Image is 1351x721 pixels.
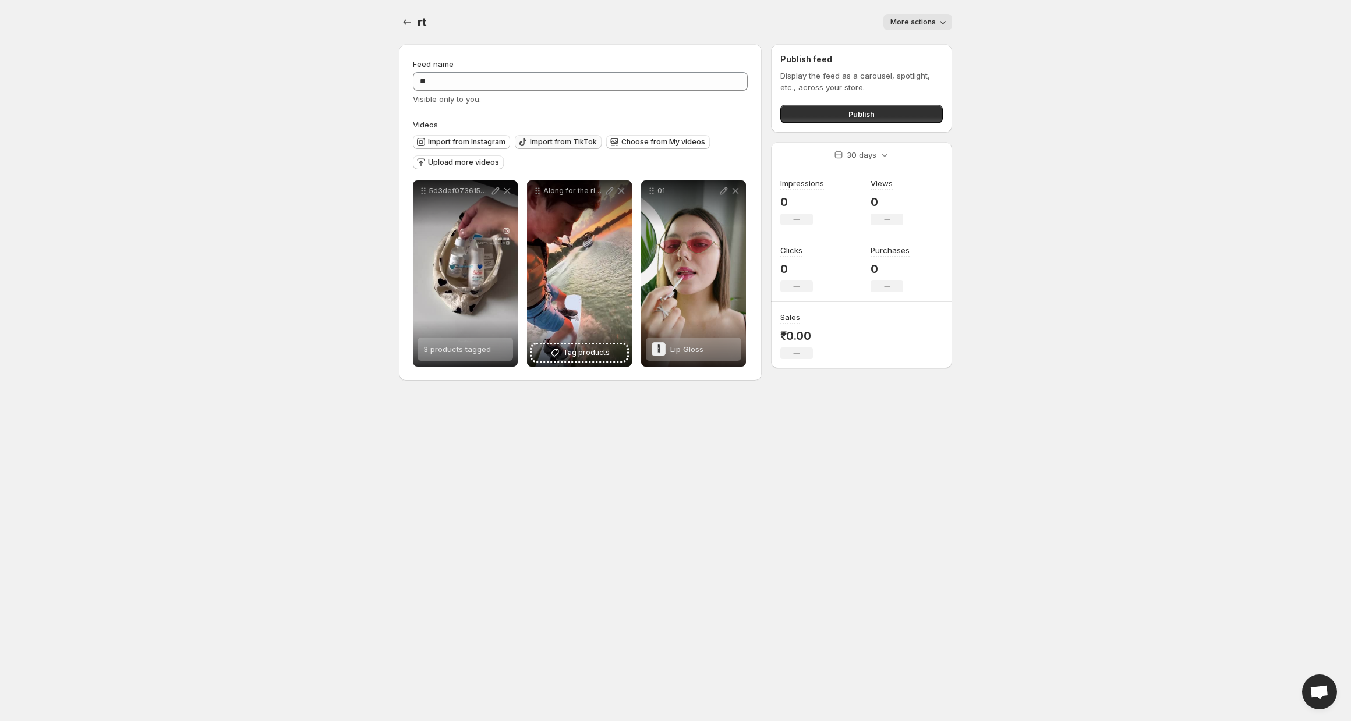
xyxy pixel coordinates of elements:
[780,244,802,256] h3: Clicks
[657,186,718,196] p: 01
[780,195,824,209] p: 0
[428,137,505,147] span: Import from Instagram
[848,108,875,120] span: Publish
[413,59,454,69] span: Feed name
[423,344,491,354] span: 3 products tagged
[670,344,703,354] span: Lip Gloss
[780,70,943,93] p: Display the feed as a carousel, spotlight, etc., across your store.
[543,186,604,196] p: Along for the ride ShotoniPhone by [PERSON_NAME] L chaselocke_501 Music Arp is Love by just
[871,177,893,189] h3: Views
[780,329,813,343] p: ₹0.00
[780,262,813,276] p: 0
[883,14,952,30] button: More actions
[871,244,910,256] h3: Purchases
[780,177,824,189] h3: Impressions
[532,344,627,361] button: Tag products
[563,347,610,358] span: Tag products
[418,15,427,29] span: rt
[413,180,518,367] div: 5d3def0736154568a600e60704c6ad5d3 products tagged
[530,137,597,147] span: Import from TikTok
[429,186,490,196] p: 5d3def0736154568a600e60704c6ad5d
[515,135,602,149] button: Import from TikTok
[413,135,510,149] button: Import from Instagram
[780,54,943,65] h2: Publish feed
[652,342,666,356] img: Lip Gloss
[527,180,632,367] div: Along for the ride ShotoniPhone by [PERSON_NAME] L chaselocke_501 Music Arp is Love by justTag pr...
[413,155,504,169] button: Upload more videos
[413,120,438,129] span: Videos
[641,180,746,367] div: 01Lip GlossLip Gloss
[428,158,499,167] span: Upload more videos
[606,135,710,149] button: Choose from My videos
[847,149,876,161] p: 30 days
[1302,674,1337,709] div: Open chat
[413,94,481,104] span: Visible only to you.
[780,311,800,323] h3: Sales
[871,262,910,276] p: 0
[780,105,943,123] button: Publish
[399,14,415,30] button: Settings
[621,137,705,147] span: Choose from My videos
[871,195,903,209] p: 0
[890,17,936,27] span: More actions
